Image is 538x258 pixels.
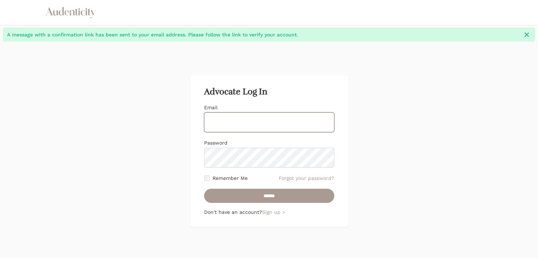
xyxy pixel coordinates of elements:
[204,140,227,146] label: Password
[7,31,519,38] span: A message with a confirmation link has been sent to your email address. Please follow the link to...
[279,175,334,182] a: Forgot your password?
[204,105,218,110] label: Email
[262,209,285,215] a: Sign up >
[213,175,248,182] label: Remember Me
[204,87,334,97] h2: Advocate Log In
[204,209,334,216] p: Don't have an account?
